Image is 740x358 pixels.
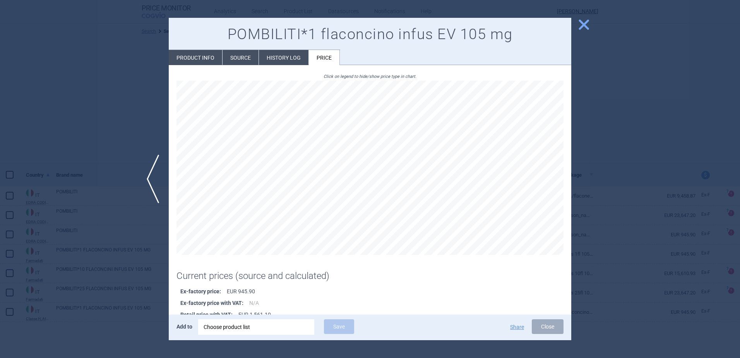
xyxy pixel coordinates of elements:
[324,319,354,334] button: Save
[249,300,259,306] span: N/A
[176,73,564,81] p: Click on legend to hide/show price type in chart.
[259,50,308,65] li: History log
[180,297,249,309] strong: Ex-factory price with VAT :
[309,50,340,65] li: Price
[204,319,309,335] div: Choose product list
[510,324,524,330] button: Share
[180,286,227,297] strong: Ex-factory price :
[223,50,259,65] li: Source
[176,319,192,334] p: Add to
[180,309,238,320] strong: Retail price with VAT :
[198,319,314,335] div: Choose product list
[532,319,564,334] button: Close
[169,50,222,65] li: Product info
[180,309,571,320] li: EUR 1,561.10
[176,270,564,282] h1: Current prices (source and calculated)
[180,286,571,297] li: EUR 945.90
[176,26,564,43] h1: POMBILITI*1 flaconcino infus EV 105 mg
